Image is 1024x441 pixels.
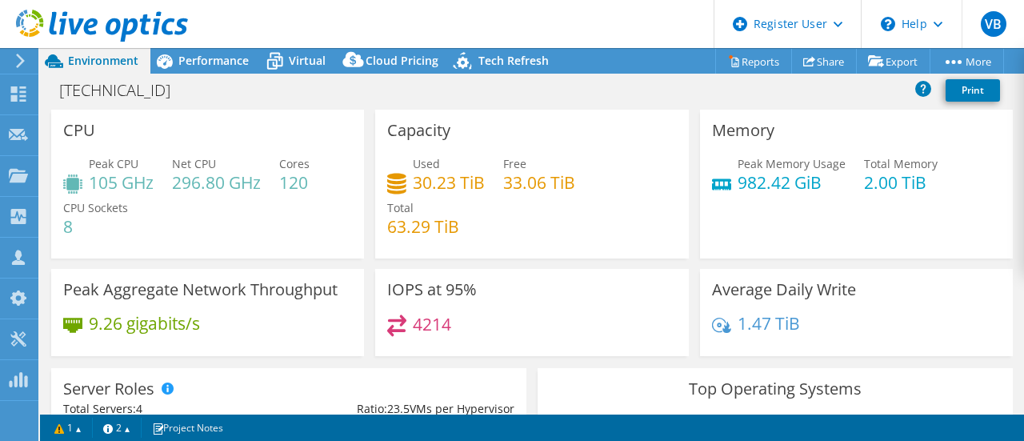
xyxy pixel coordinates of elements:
[178,53,249,68] span: Performance
[856,49,930,74] a: Export
[279,174,310,191] h4: 120
[981,11,1006,37] span: VB
[68,53,138,68] span: Environment
[172,174,261,191] h4: 296.80 GHz
[63,400,289,418] div: Total Servers:
[63,122,95,139] h3: CPU
[52,82,195,99] h1: [TECHNICAL_ID]
[366,53,438,68] span: Cloud Pricing
[63,380,154,398] h3: Server Roles
[141,418,234,438] a: Project Notes
[172,156,216,171] span: Net CPU
[503,174,575,191] h4: 33.06 TiB
[89,174,154,191] h4: 105 GHz
[413,156,440,171] span: Used
[946,79,1000,102] a: Print
[387,281,477,299] h3: IOPS at 95%
[750,414,798,431] li: Linux
[387,122,450,139] h3: Capacity
[478,53,549,68] span: Tech Refresh
[864,174,938,191] h4: 2.00 TiB
[738,315,800,332] h4: 1.47 TiB
[712,122,774,139] h3: Memory
[387,200,414,215] span: Total
[289,53,326,68] span: Virtual
[808,414,870,431] li: VMware
[881,17,895,31] svg: \n
[550,380,1001,398] h3: Top Operating Systems
[136,401,142,416] span: 4
[63,218,128,235] h4: 8
[289,400,514,418] div: Ratio: VMs per Hypervisor
[712,281,856,299] h3: Average Daily Write
[671,414,739,431] li: Windows
[387,401,410,416] span: 23.5
[864,156,938,171] span: Total Memory
[387,218,459,235] h4: 63.29 TiB
[503,156,526,171] span: Free
[738,156,846,171] span: Peak Memory Usage
[89,156,138,171] span: Peak CPU
[63,281,338,299] h3: Peak Aggregate Network Throughput
[738,174,846,191] h4: 982.42 GiB
[89,315,200,332] h4: 9.26 gigabits/s
[43,418,93,438] a: 1
[413,315,451,333] h4: 4214
[63,200,128,215] span: CPU Sockets
[791,49,857,74] a: Share
[930,49,1004,74] a: More
[413,174,485,191] h4: 30.23 TiB
[279,156,310,171] span: Cores
[715,49,792,74] a: Reports
[92,418,142,438] a: 2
